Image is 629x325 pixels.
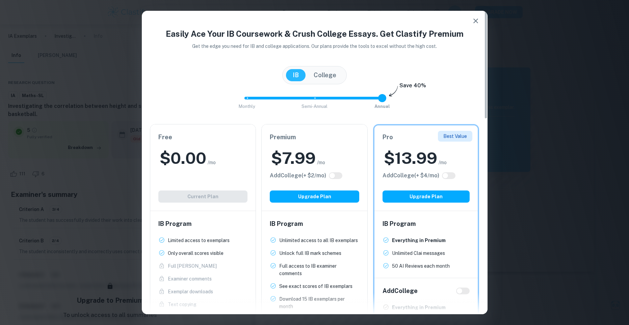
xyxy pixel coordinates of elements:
p: Exemplar downloads [168,288,213,295]
span: Monthly [239,104,255,109]
h4: Easily Ace Your IB Coursework & Crush College Essays. Get Clastify Premium [150,28,479,40]
p: Everything in Premium [392,237,446,244]
h6: Save 40% [399,82,426,93]
h6: Add College [383,286,418,296]
p: Unlimited access to all IB exemplars [279,237,358,244]
button: College [307,69,343,81]
p: Get the edge you need for IB and college applications. Our plans provide the tools to excel witho... [183,42,446,50]
p: Unlock full IB mark schemes [279,249,341,257]
button: IB [286,69,306,81]
p: 50 AI Reviews each month [392,262,450,270]
h6: Click to see all the additional College features. [383,172,439,180]
p: Limited access to exemplars [168,237,230,244]
button: Upgrade Plan [383,190,470,203]
p: Full [PERSON_NAME] [168,262,217,270]
p: Only overall scores visible [168,249,224,257]
p: Unlimited Clai messages [392,249,445,257]
button: Upgrade Plan [270,190,359,203]
span: /mo [439,159,447,166]
p: Full access to IB examiner comments [279,262,359,277]
h6: Click to see all the additional College features. [270,172,326,180]
h6: IB Program [158,219,248,229]
h6: IB Program [383,219,470,229]
p: Best Value [443,132,467,140]
h2: $ 13.99 [384,147,437,169]
h2: $ 0.00 [160,147,206,169]
span: /mo [317,159,325,166]
h6: IB Program [270,219,359,229]
span: Annual [374,104,390,109]
span: Semi-Annual [302,104,327,109]
h2: $ 7.99 [271,147,316,169]
img: subscription-arrow.svg [389,86,398,97]
p: Examiner comments [168,275,212,283]
h6: Free [158,132,248,142]
p: See exact scores of IB exemplars [279,283,352,290]
span: /mo [208,159,216,166]
h6: Premium [270,132,359,142]
h6: Pro [383,132,470,142]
